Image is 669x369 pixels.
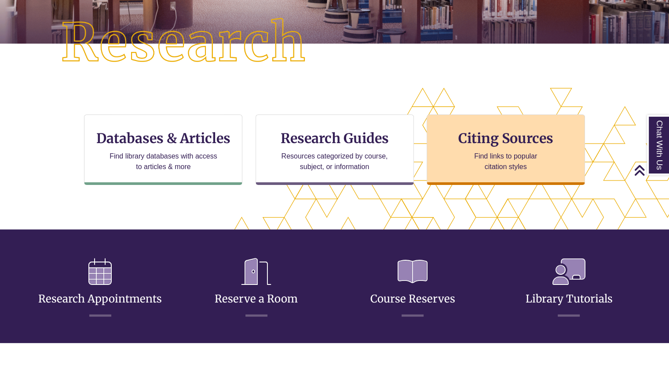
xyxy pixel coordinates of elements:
[525,271,612,306] a: Library Tutorials
[256,114,414,185] a: Research Guides Resources categorized by course, subject, or information
[106,151,221,172] p: Find library databases with access to articles & more
[263,130,406,147] h3: Research Guides
[370,271,455,306] a: Course Reserves
[452,130,559,147] h3: Citing Sources
[38,271,162,306] a: Research Appointments
[84,114,242,185] a: Databases & Articles Find library databases with access to articles & more
[277,151,392,172] p: Resources categorized by course, subject, or information
[463,151,548,172] p: Find links to popular citation styles
[215,271,298,306] a: Reserve a Room
[427,114,585,185] a: Citing Sources Find links to popular citation styles
[91,130,235,147] h3: Databases & Articles
[634,164,667,176] a: Back to Top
